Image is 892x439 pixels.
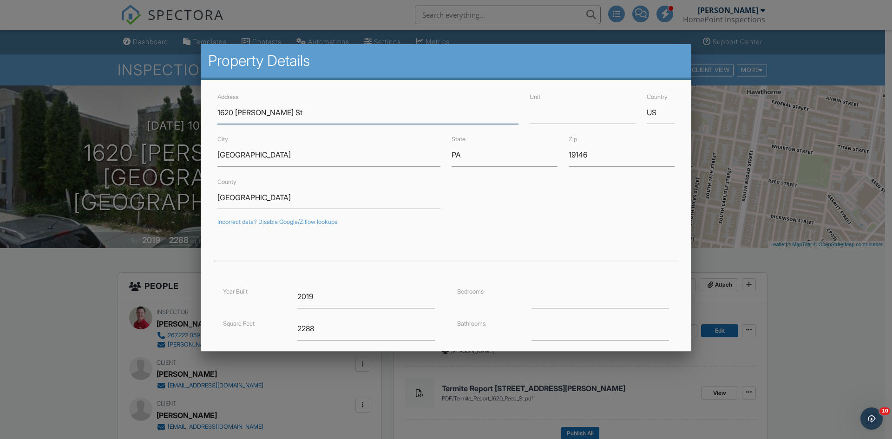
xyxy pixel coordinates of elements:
[217,178,236,185] label: County
[217,136,228,143] label: City
[208,52,684,70] h2: Property Details
[879,407,890,415] span: 10
[217,93,238,100] label: Address
[457,320,485,327] label: Bathrooms
[860,407,883,430] iframe: Intercom live chat
[452,136,466,143] label: State
[647,93,668,100] label: Country
[217,218,675,226] div: Incorrect data? Disable Google/Zillow lookups.
[569,136,577,143] label: Zip
[223,320,255,327] label: Square Feet
[223,288,248,295] label: Year Built
[457,288,484,295] label: Bedrooms
[530,93,540,100] label: Unit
